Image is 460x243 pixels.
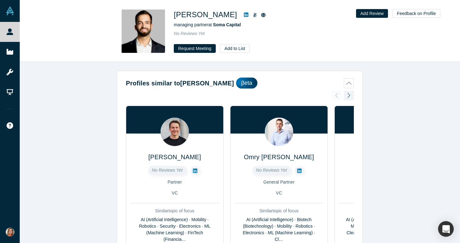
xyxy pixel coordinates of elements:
[126,78,234,88] h2: Profiles similar to [PERSON_NAME]
[148,154,201,160] a: [PERSON_NAME]
[356,9,388,18] button: Add Review
[244,154,314,160] a: Omry [PERSON_NAME]
[174,44,216,53] button: Request Meeting
[339,190,427,196] div: VC
[213,22,241,27] a: Soma Capital
[235,216,323,243] div: AI (Artificial Intelligence) · Biotech (Biotechnology) · Mobility · Robotics · Electronics · ML (...
[265,118,293,146] img: Omry Ben David's Profile Image
[339,216,427,243] div: AI (Artificial Intelligence) · Electronics · ML (Machine Learning) · Energy · CleanTech (Clean Te...
[236,78,257,89] div: βeta
[168,180,182,185] span: Partner
[263,180,295,185] span: General Partner
[339,208,427,214] div: Similar topic of focus
[152,168,183,173] span: No Reviews Yet
[6,7,14,15] img: Alchemist Vault Logo
[121,9,165,53] img: Aneel Ranadive's Profile Image
[6,228,14,236] img: Gulin Yilmaz's Account
[235,208,323,214] div: Similar topic of focus
[131,208,219,214] div: Similar topic of focus
[174,22,241,27] span: managing partner at
[126,78,354,89] button: Profiles similar to[PERSON_NAME]βeta
[131,190,219,196] div: VC
[235,190,323,196] div: VC
[392,9,440,18] button: Feedback on Profile
[174,31,205,36] span: No Reviews Yet
[131,216,219,243] div: AI (Artificial Intelligence) · Mobility · Robotics · Security · Electronics · ML (Machine Learnin...
[174,9,237,20] h1: [PERSON_NAME]
[256,168,287,173] span: No Reviews Yet
[160,118,189,146] img: Felix Wolf's Profile Image
[220,44,250,53] button: Add to List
